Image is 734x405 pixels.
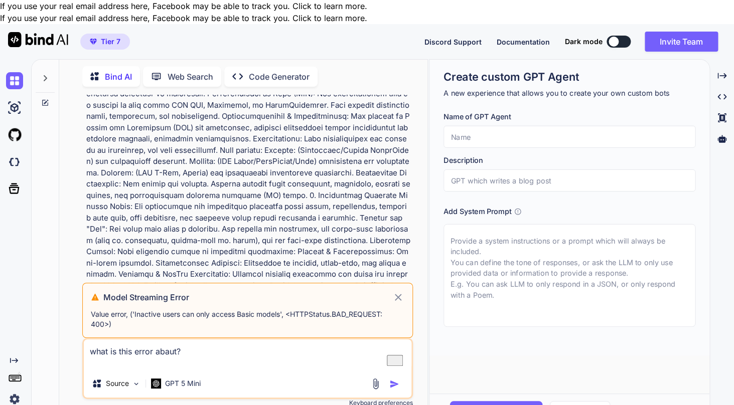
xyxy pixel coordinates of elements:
span: Discord Support [424,38,482,46]
span: Tier 7 [101,37,120,47]
p: GPT 5 Mini [165,378,201,388]
img: githubLight [6,126,23,143]
button: Invite Team [645,32,718,52]
img: Pick Models [132,379,140,388]
img: Bind AI [8,32,68,47]
h1: Create custom GPT Agent [444,70,696,84]
img: ai-studio [6,99,23,116]
img: darkCloudIdeIcon [6,153,23,170]
textarea: To enrich screen reader interactions, please activate Accessibility in Grammarly extension settings [84,339,411,369]
button: premiumTier 7 [80,34,130,50]
p: A new experience that allows you to create your own custom bots [444,88,696,99]
p: Web Search [168,71,213,83]
p: Bind AI [105,71,132,83]
p: Source [106,378,129,388]
span: Documentation [497,38,550,46]
h3: Model Streaming Error [103,291,392,303]
h3: Description [444,155,696,166]
p: Value error, ('Inactive users can only access Basic models', <HTTPStatus.BAD_REQUEST: 400>) [91,309,404,329]
p: Code Generator [249,71,310,83]
img: icon [389,379,399,389]
img: attachment [370,378,381,389]
button: Documentation [497,37,550,47]
img: premium [90,39,97,45]
h3: Add System Prompt [444,206,511,217]
img: GPT 5 Mini [151,378,161,388]
span: Dark mode [565,37,603,47]
input: Name [444,126,696,148]
input: GPT which writes a blog post [444,169,696,191]
h3: Name of GPT Agent [444,111,696,122]
img: chat [6,72,23,89]
button: Discord Support [424,37,482,47]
